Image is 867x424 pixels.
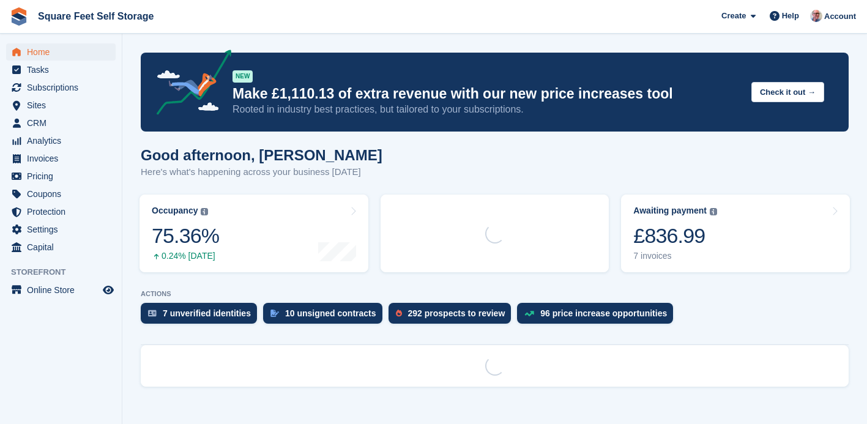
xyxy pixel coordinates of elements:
[270,310,279,317] img: contract_signature_icon-13c848040528278c33f63329250d36e43548de30e8caae1d1a13099fd9432cc5.svg
[27,61,100,78] span: Tasks
[27,168,100,185] span: Pricing
[146,50,232,119] img: price-adjustments-announcement-icon-8257ccfd72463d97f412b2fc003d46551f7dbcb40ab6d574587a9cd5c0d94...
[263,303,389,330] a: 10 unsigned contracts
[633,206,707,216] div: Awaiting payment
[633,251,717,261] div: 7 invoices
[27,114,100,132] span: CRM
[6,203,116,220] a: menu
[721,10,746,22] span: Create
[633,223,717,248] div: £836.99
[6,239,116,256] a: menu
[141,147,382,163] h1: Good afternoon, [PERSON_NAME]
[524,311,534,316] img: price_increase_opportunities-93ffe204e8149a01c8c9dc8f82e8f89637d9d84a8eef4429ea346261dce0b2c0.svg
[141,165,382,179] p: Here's what's happening across your business [DATE]
[10,7,28,26] img: stora-icon-8386f47178a22dfd0bd8f6a31ec36ba5ce8667c1dd55bd0f319d3a0aa187defe.svg
[27,43,100,61] span: Home
[517,303,679,330] a: 96 price increase opportunities
[27,281,100,299] span: Online Store
[33,6,158,26] a: Square Feet Self Storage
[6,132,116,149] a: menu
[6,168,116,185] a: menu
[6,61,116,78] a: menu
[27,97,100,114] span: Sites
[540,308,667,318] div: 96 price increase opportunities
[751,82,824,102] button: Check it out →
[27,221,100,238] span: Settings
[141,290,849,298] p: ACTIONS
[152,223,219,248] div: 75.36%
[148,310,157,317] img: verify_identity-adf6edd0f0f0b5bbfe63781bf79b02c33cf7c696d77639b501bdc392416b5a36.svg
[6,281,116,299] a: menu
[233,70,253,83] div: NEW
[27,79,100,96] span: Subscriptions
[408,308,505,318] div: 292 prospects to review
[101,283,116,297] a: Preview store
[6,221,116,238] a: menu
[621,195,850,272] a: Awaiting payment £836.99 7 invoices
[810,10,822,22] img: David Greer
[140,195,368,272] a: Occupancy 75.36% 0.24% [DATE]
[6,97,116,114] a: menu
[163,308,251,318] div: 7 unverified identities
[285,308,376,318] div: 10 unsigned contracts
[389,303,518,330] a: 292 prospects to review
[396,310,402,317] img: prospect-51fa495bee0391a8d652442698ab0144808aea92771e9ea1ae160a38d050c398.svg
[6,43,116,61] a: menu
[141,303,263,330] a: 7 unverified identities
[710,208,717,215] img: icon-info-grey-7440780725fd019a000dd9b08b2336e03edf1995a4989e88bcd33f0948082b44.svg
[27,203,100,220] span: Protection
[233,103,742,116] p: Rooted in industry best practices, but tailored to your subscriptions.
[152,206,198,216] div: Occupancy
[201,208,208,215] img: icon-info-grey-7440780725fd019a000dd9b08b2336e03edf1995a4989e88bcd33f0948082b44.svg
[824,10,856,23] span: Account
[6,185,116,203] a: menu
[233,85,742,103] p: Make £1,110.13 of extra revenue with our new price increases tool
[27,239,100,256] span: Capital
[11,266,122,278] span: Storefront
[27,132,100,149] span: Analytics
[6,79,116,96] a: menu
[782,10,799,22] span: Help
[6,114,116,132] a: menu
[152,251,219,261] div: 0.24% [DATE]
[6,150,116,167] a: menu
[27,185,100,203] span: Coupons
[27,150,100,167] span: Invoices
